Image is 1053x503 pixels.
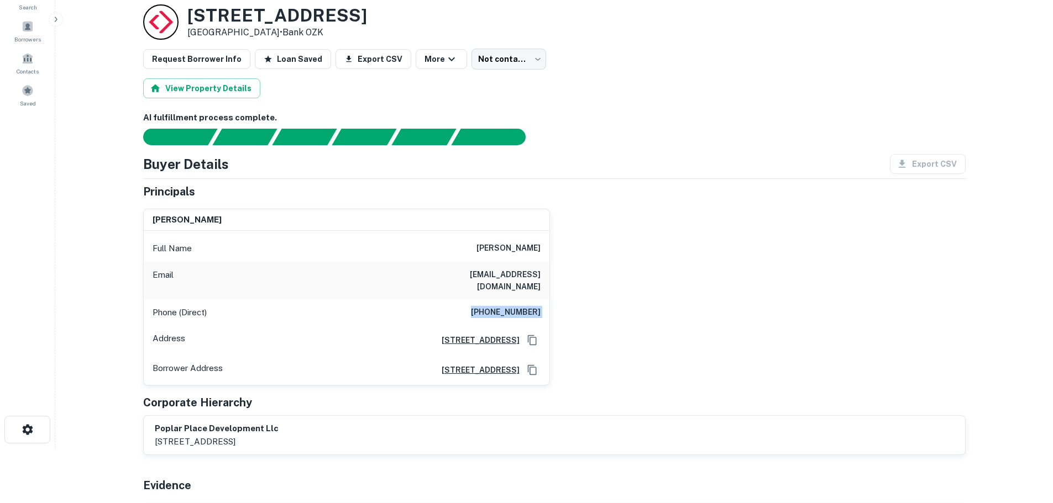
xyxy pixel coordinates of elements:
[524,332,541,348] button: Copy Address
[143,78,260,98] button: View Property Details
[17,67,39,76] span: Contacts
[143,49,250,69] button: Request Borrower Info
[153,214,222,226] h6: [PERSON_NAME]
[332,129,396,145] div: Principals found, AI now looking for contact information...
[3,48,52,78] a: Contacts
[143,112,966,124] h6: AI fulfillment process complete.
[524,362,541,378] button: Copy Address
[471,306,541,319] h6: [PHONE_NUMBER]
[143,477,191,494] h5: Evidence
[153,268,174,293] p: Email
[255,49,331,69] button: Loan Saved
[408,268,541,293] h6: [EMAIL_ADDRESS][DOMAIN_NAME]
[433,334,520,346] a: [STREET_ADDRESS]
[14,35,41,44] span: Borrowers
[476,242,541,255] h6: [PERSON_NAME]
[153,362,223,378] p: Borrower Address
[20,99,36,108] span: Saved
[153,332,185,348] p: Address
[282,27,323,38] a: Bank OZK
[416,49,467,69] button: More
[452,129,539,145] div: AI fulfillment process complete.
[187,26,367,39] p: [GEOGRAPHIC_DATA] •
[433,364,520,376] a: [STREET_ADDRESS]
[143,183,195,200] h5: Principals
[153,242,192,255] p: Full Name
[212,129,277,145] div: Your request is received and processing...
[3,16,52,46] a: Borrowers
[998,415,1053,468] iframe: Chat Widget
[336,49,411,69] button: Export CSV
[3,80,52,110] a: Saved
[155,422,279,435] h6: poplar place development llc
[143,394,252,411] h5: Corporate Hierarchy
[19,3,37,12] span: Search
[391,129,456,145] div: Principals found, still searching for contact information. This may take time...
[155,435,279,448] p: [STREET_ADDRESS]
[153,306,207,319] p: Phone (Direct)
[130,129,213,145] div: Sending borrower request to AI...
[272,129,337,145] div: Documents found, AI parsing details...
[472,49,546,70] div: Not contacted
[143,154,229,174] h4: Buyer Details
[187,5,367,26] h3: [STREET_ADDRESS]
